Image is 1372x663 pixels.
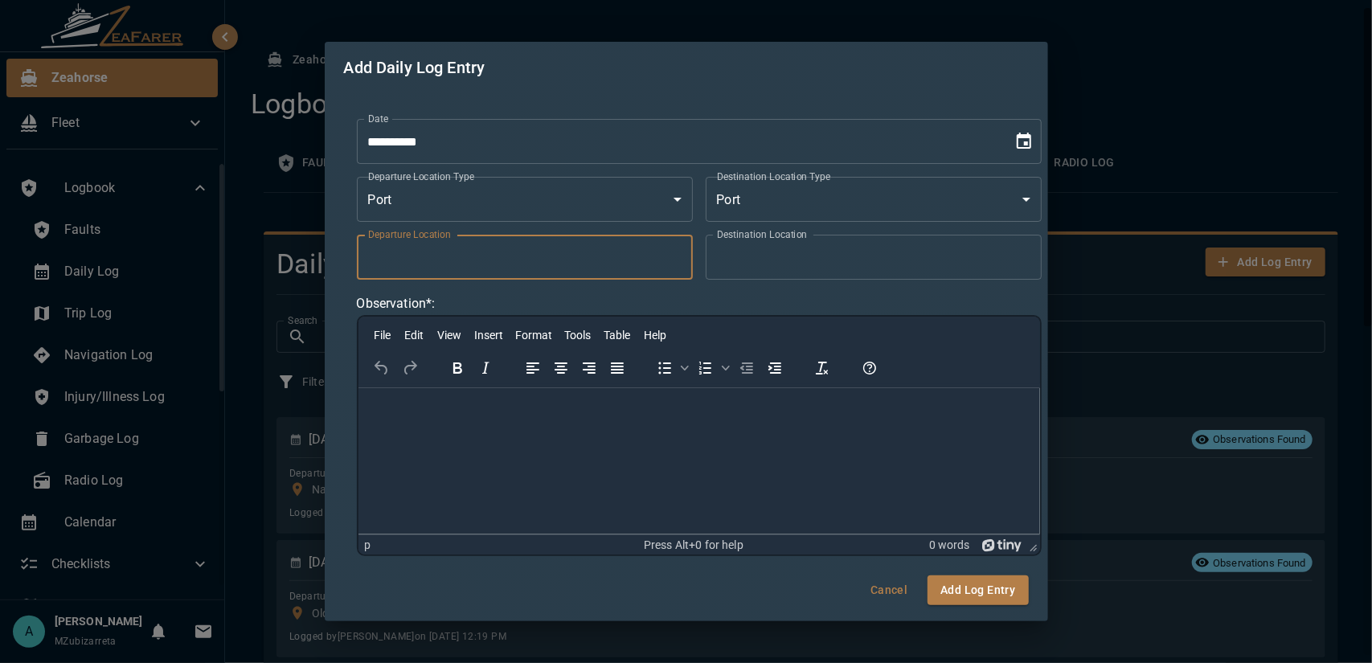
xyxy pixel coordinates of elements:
label: Departure Location Type [368,170,474,183]
button: Redo [396,357,424,379]
div: Press the Up and Down arrow keys to resize the editor. [1023,535,1040,555]
button: Clear formatting [809,357,836,379]
span: Table [604,329,630,342]
button: Align center [547,357,575,379]
button: Bold [444,357,471,379]
span: Edit [404,329,424,342]
button: Help [856,357,883,379]
button: 0 words [929,538,969,552]
a: Powered by Tiny [982,538,1022,551]
div: p [365,538,371,552]
button: Increase indent [761,357,788,379]
button: Align right [575,357,603,379]
div: Port [357,177,693,222]
div: Port [706,177,1042,222]
div: Press Alt+0 for help [584,538,803,552]
button: Choose date, selected date is Oct 1, 2025 [1008,125,1040,158]
label: Destination Location [717,227,808,241]
button: Cancel [863,575,915,605]
div: Bullet list [651,357,691,379]
button: Undo [368,357,395,379]
h2: Add Daily Log Entry [325,42,1048,93]
span: Help [644,329,666,342]
label: Destination Location Type [717,170,831,183]
button: Decrease indent [733,357,760,379]
iframe: Rich Text Area [358,388,1040,534]
span: File [374,329,391,342]
span: Insert [474,329,503,342]
label: Departure Location [368,227,451,241]
div: Numbered list [692,357,732,379]
label: Date [368,112,388,125]
button: Italic [472,357,499,379]
button: Align left [519,357,547,379]
h6: Observation*: [357,293,1042,315]
span: Tools [564,329,591,342]
span: Format [515,329,552,342]
button: Add Log Entry [928,575,1028,605]
button: Justify [604,357,631,379]
span: View [437,329,461,342]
